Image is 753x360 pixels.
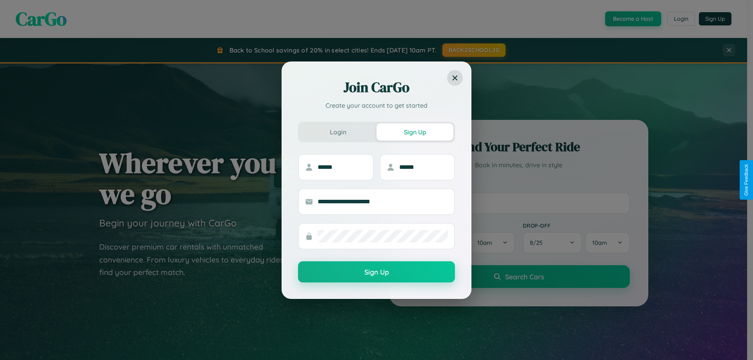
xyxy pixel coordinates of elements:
button: Sign Up [376,123,453,141]
h2: Join CarGo [298,78,455,97]
p: Create your account to get started [298,101,455,110]
button: Sign Up [298,261,455,282]
button: Login [300,123,376,141]
div: Give Feedback [744,164,749,196]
